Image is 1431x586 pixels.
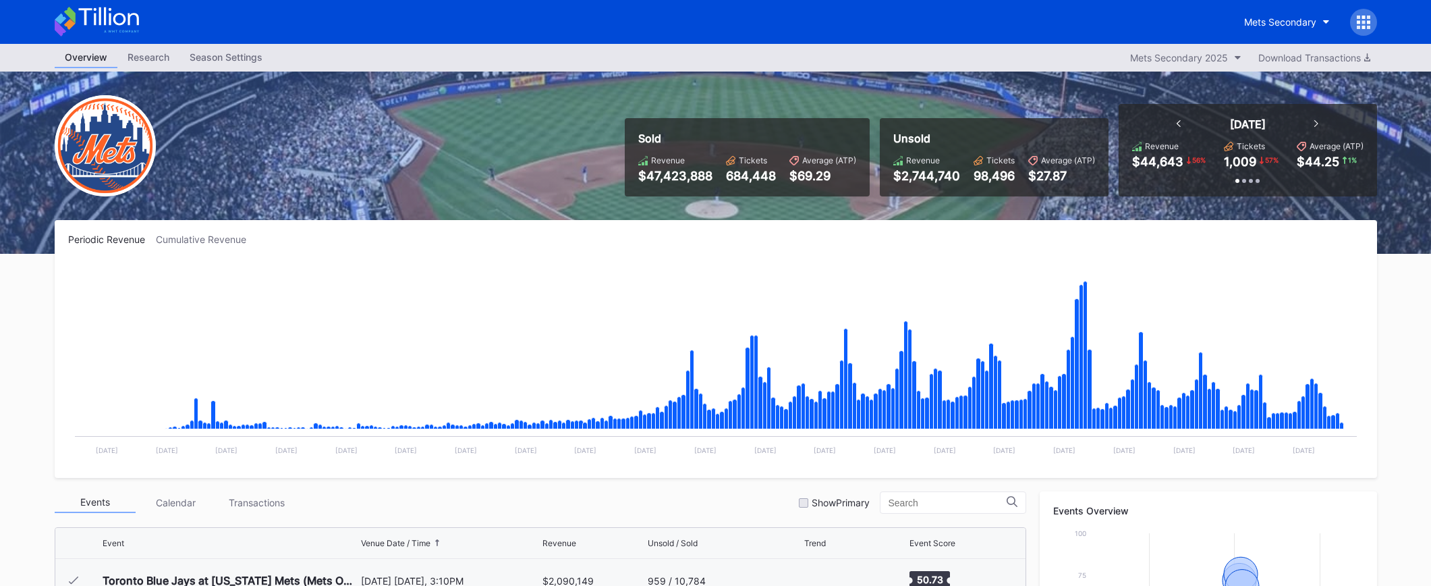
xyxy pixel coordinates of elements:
[889,498,1007,508] input: Search
[1053,505,1364,516] div: Events Overview
[1132,155,1183,169] div: $44,643
[1252,49,1377,67] button: Download Transactions
[1258,52,1370,63] div: Download Transactions
[1130,52,1228,63] div: Mets Secondary 2025
[1233,446,1255,454] text: [DATE]
[1053,446,1075,454] text: [DATE]
[814,446,836,454] text: [DATE]
[1224,155,1256,169] div: 1,009
[542,538,576,548] div: Revenue
[179,47,273,67] div: Season Settings
[55,492,136,513] div: Events
[1292,446,1314,454] text: [DATE]
[694,446,716,454] text: [DATE]
[933,446,955,454] text: [DATE]
[361,538,430,548] div: Venue Date / Time
[917,574,943,585] text: 50.73
[1113,446,1135,454] text: [DATE]
[55,95,156,196] img: New-York-Mets-Transparent.png
[55,47,117,68] a: Overview
[754,446,776,454] text: [DATE]
[179,47,273,68] a: Season Settings
[1173,446,1195,454] text: [DATE]
[726,169,776,183] div: 684,448
[1041,155,1095,165] div: Average (ATP)
[986,155,1015,165] div: Tickets
[1078,571,1086,579] text: 75
[1230,117,1266,131] div: [DATE]
[1237,141,1265,151] div: Tickets
[1123,49,1248,67] button: Mets Secondary 2025
[1297,155,1339,169] div: $44.25
[514,446,536,454] text: [DATE]
[1028,169,1095,183] div: $27.87
[156,234,257,245] div: Cumulative Revenue
[873,446,895,454] text: [DATE]
[455,446,477,454] text: [DATE]
[95,446,117,454] text: [DATE]
[974,169,1015,183] div: 98,496
[335,446,357,454] text: [DATE]
[893,169,960,183] div: $2,744,740
[155,446,177,454] text: [DATE]
[68,262,1364,464] svg: Chart title
[638,169,712,183] div: $47,423,888
[136,492,217,513] div: Calendar
[804,538,826,548] div: Trend
[275,446,298,454] text: [DATE]
[789,169,856,183] div: $69.29
[909,538,955,548] div: Event Score
[1264,155,1280,165] div: 57 %
[1244,16,1316,28] div: Mets Secondary
[993,446,1015,454] text: [DATE]
[1310,141,1364,151] div: Average (ATP)
[1347,155,1358,165] div: 1 %
[217,492,298,513] div: Transactions
[1191,155,1207,165] div: 56 %
[651,155,685,165] div: Revenue
[893,132,1095,145] div: Unsold
[574,446,596,454] text: [DATE]
[68,234,156,245] div: Periodic Revenue
[634,446,656,454] text: [DATE]
[117,47,179,68] a: Research
[1234,9,1340,34] button: Mets Secondary
[739,155,767,165] div: Tickets
[103,538,124,548] div: Event
[802,155,856,165] div: Average (ATP)
[395,446,417,454] text: [DATE]
[1075,529,1086,537] text: 100
[215,446,237,454] text: [DATE]
[906,155,940,165] div: Revenue
[1145,141,1179,151] div: Revenue
[648,538,698,548] div: Unsold / Sold
[638,132,856,145] div: Sold
[117,47,179,67] div: Research
[812,497,870,508] div: Show Primary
